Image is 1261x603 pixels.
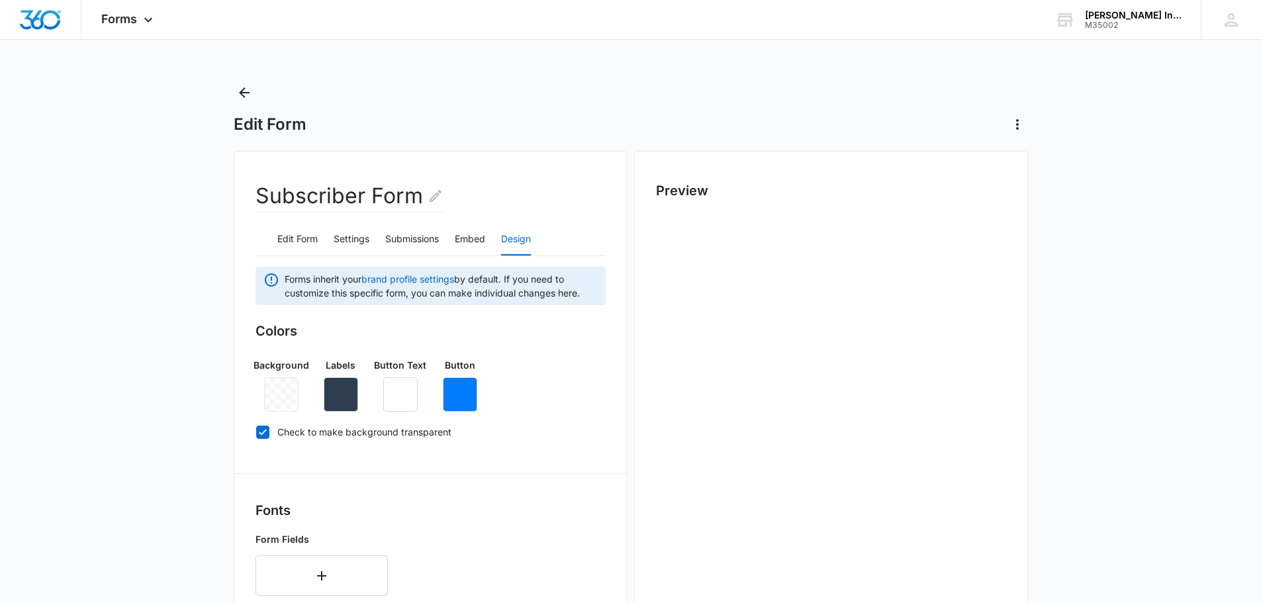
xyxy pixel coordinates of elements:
a: brand profile settings [361,273,454,285]
button: Submissions [385,224,439,255]
button: Remove [443,377,477,412]
span: Forms [101,12,137,26]
button: Remove [383,377,418,412]
button: Embed [455,224,485,255]
div: account id [1085,21,1182,30]
p: Form Fields [256,532,388,546]
h2: Preview [656,181,1006,201]
button: Settings [334,224,369,255]
button: Back [234,82,255,103]
h2: Subscriber Form [256,180,444,212]
p: Labels [326,358,355,372]
h3: Colors [256,321,606,341]
button: Remove [324,377,358,412]
span: Forms inherit your by default. If you need to customize this specific form, you can make individu... [285,272,598,300]
button: Design [501,224,531,255]
button: Edit Form [277,224,318,255]
p: Button [445,358,475,372]
button: Edit Form Name [428,180,444,212]
h1: Edit Form [234,115,306,134]
label: Check to make background transparent [256,425,606,439]
h3: Fonts [256,500,606,520]
p: Background [254,358,309,372]
p: Button Text [374,358,426,372]
div: account name [1085,10,1182,21]
button: Actions [1007,114,1028,135]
